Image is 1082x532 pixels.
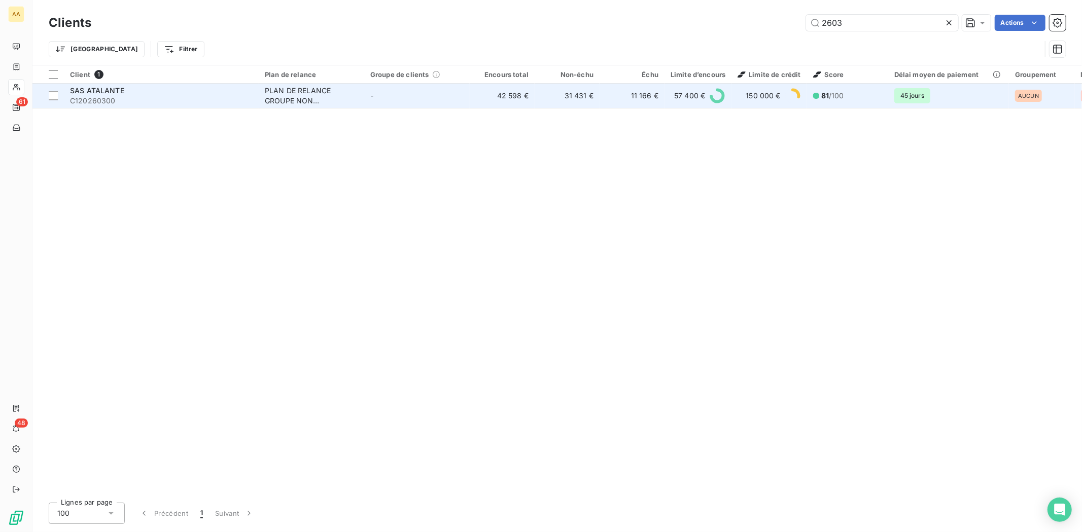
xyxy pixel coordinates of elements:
span: - [370,91,373,100]
div: Groupement [1015,70,1069,79]
div: Open Intercom Messenger [1048,498,1072,522]
span: AUCUN [1018,93,1039,99]
span: /100 [821,91,844,101]
td: 11 166 € [600,84,665,108]
div: Plan de relance [265,70,358,79]
span: 1 [200,508,203,518]
div: Encours total [476,70,529,79]
input: Rechercher [806,15,958,31]
span: 48 [15,419,28,428]
span: Score [813,70,844,79]
div: AA [8,6,24,22]
span: SAS ATALANTE [70,86,124,95]
span: C120260300 [70,96,253,106]
h3: Clients [49,14,91,32]
span: 150 000 € [746,91,780,101]
span: 57 400 € [674,91,705,101]
span: 1 [94,70,103,79]
div: Limite d’encours [671,70,725,79]
td: 31 431 € [535,84,600,108]
div: Délai moyen de paiement [894,70,1003,79]
span: Limite de crédit [738,70,800,79]
img: Logo LeanPay [8,510,24,526]
span: 100 [57,508,69,518]
button: Précédent [133,503,194,524]
span: 81 [821,91,829,100]
span: Client [70,70,90,79]
button: Filtrer [157,41,204,57]
span: Groupe de clients [370,70,429,79]
button: Actions [995,15,1045,31]
button: 1 [194,503,209,524]
button: Suivant [209,503,260,524]
span: 61 [16,97,28,106]
div: PLAN DE RELANCE GROUPE NON AUTOMATIQUE [265,86,358,106]
button: [GEOGRAPHIC_DATA] [49,41,145,57]
td: 42 598 € [470,84,535,108]
div: Échu [606,70,658,79]
div: Non-échu [541,70,594,79]
span: 45 jours [894,88,930,103]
